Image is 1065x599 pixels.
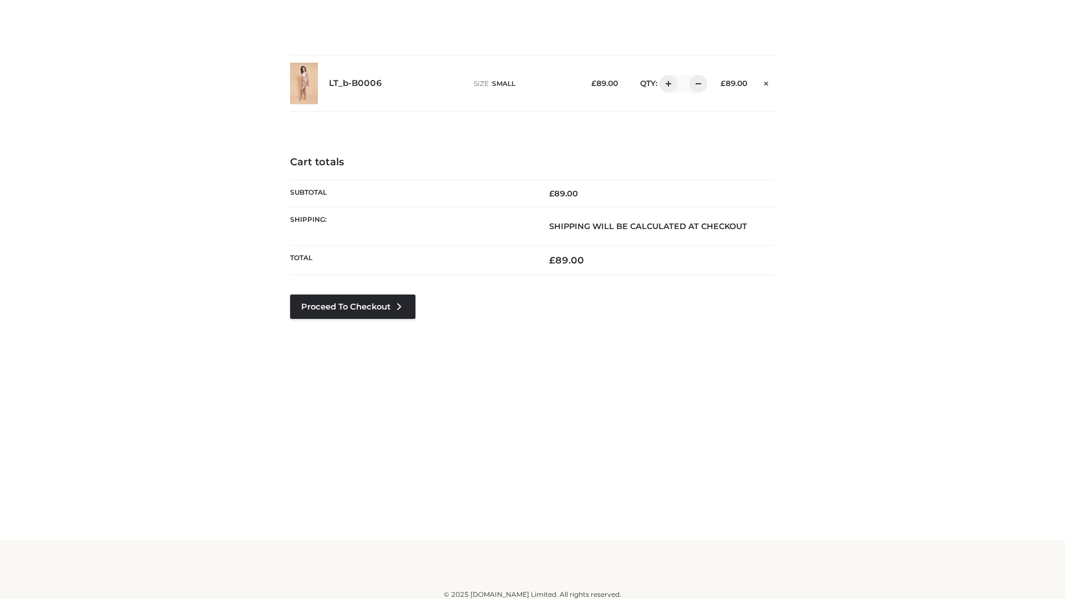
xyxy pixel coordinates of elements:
[290,63,318,104] img: LT_b-B0006 - SMALL
[591,79,618,88] bdi: 89.00
[721,79,726,88] span: £
[549,255,584,266] bdi: 89.00
[721,79,747,88] bdi: 89.00
[549,255,555,266] span: £
[629,75,703,93] div: QTY:
[290,207,532,245] th: Shipping:
[549,189,554,199] span: £
[758,75,775,89] a: Remove this item
[549,221,747,231] strong: Shipping will be calculated at checkout
[492,79,515,88] span: SMALL
[290,295,415,319] a: Proceed to Checkout
[591,79,596,88] span: £
[290,180,532,207] th: Subtotal
[290,246,532,275] th: Total
[549,189,578,199] bdi: 89.00
[290,156,775,169] h4: Cart totals
[329,78,382,89] a: LT_b-B0006
[474,79,574,89] p: size :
